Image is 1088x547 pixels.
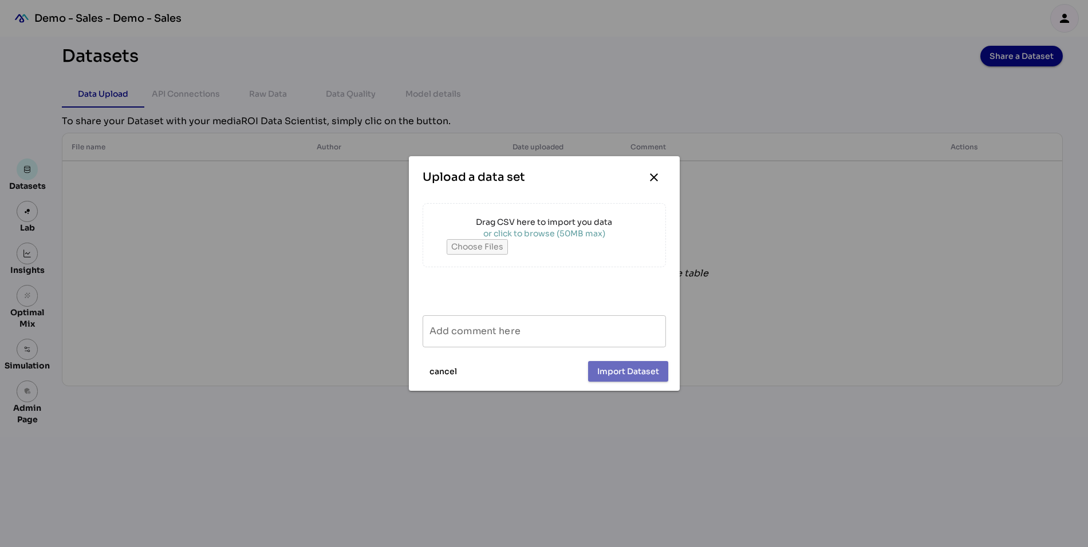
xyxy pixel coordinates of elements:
[429,364,457,378] span: cancel
[429,315,659,347] input: Add comment here
[447,228,641,239] div: or click to browse (50MB max)
[647,171,661,184] i: close
[447,216,641,228] div: Drag CSV here to import you data
[420,361,466,382] button: cancel
[597,364,659,378] span: Import Dataset
[423,169,525,185] div: Upload a data set
[588,361,668,382] button: Import Dataset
